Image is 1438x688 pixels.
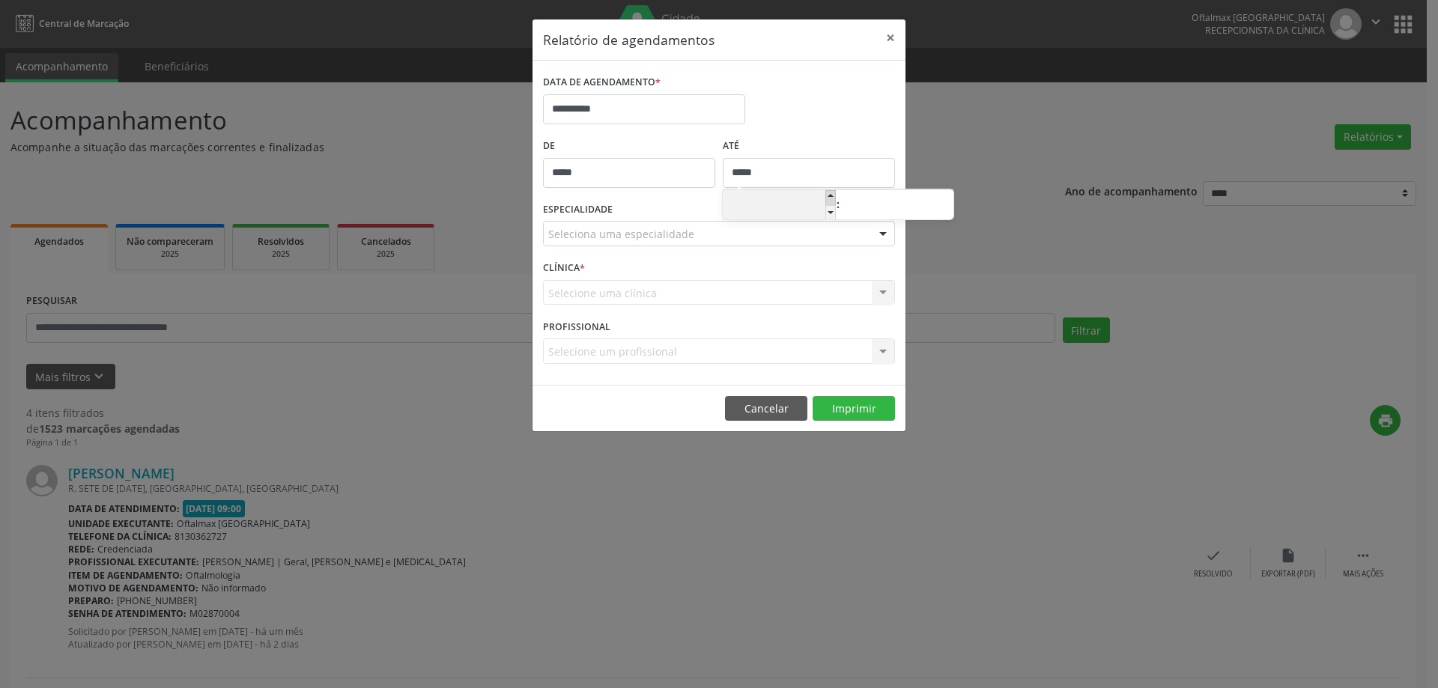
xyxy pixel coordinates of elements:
[840,191,953,221] input: Minute
[723,135,895,158] label: ATÉ
[836,189,840,219] span: :
[543,30,715,49] h5: Relatório de agendamentos
[543,198,613,222] label: ESPECIALIDADE
[548,226,694,242] span: Seleciona uma especialidade
[543,257,585,280] label: CLÍNICA
[725,396,807,421] button: Cancelar
[813,396,895,421] button: Imprimir
[723,191,836,221] input: Hour
[876,19,905,56] button: Close
[543,135,715,158] label: De
[543,315,610,338] label: PROFISSIONAL
[543,71,661,94] label: DATA DE AGENDAMENTO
